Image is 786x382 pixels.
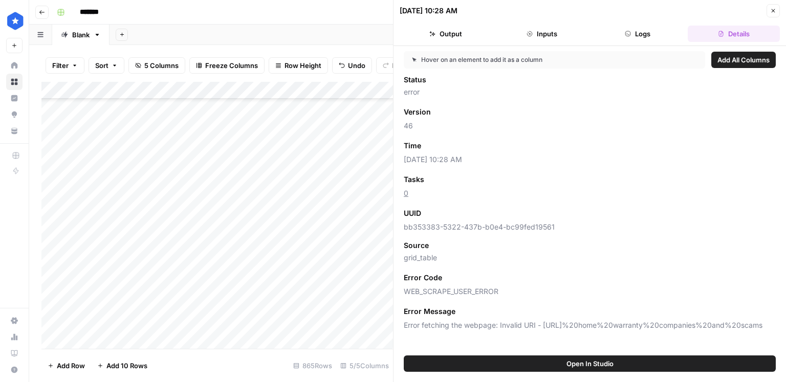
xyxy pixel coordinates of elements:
[72,30,90,40] div: Blank
[6,329,23,345] a: Usage
[6,12,25,30] img: ConsumerAffairs Logo
[91,357,154,374] button: Add 10 Rows
[46,57,84,74] button: Filter
[6,90,23,106] a: Insights
[6,74,23,90] a: Browse
[332,57,372,74] button: Undo
[144,60,179,71] span: 5 Columns
[404,75,426,85] span: Status
[6,123,23,139] a: Your Data
[89,57,124,74] button: Sort
[52,60,69,71] span: Filter
[128,57,185,74] button: 5 Columns
[289,357,336,374] div: 865 Rows
[6,57,23,74] a: Home
[404,174,424,185] span: Tasks
[41,357,91,374] button: Add Row
[6,106,23,123] a: Opportunities
[404,253,776,263] span: grid_table
[95,60,108,71] span: Sort
[404,286,776,297] span: WEB_SCRAPE_USER_ERROR
[6,312,23,329] a: Settings
[6,8,23,34] button: Workspace: ConsumerAffairs
[376,57,415,74] button: Redo
[404,355,776,372] button: Open In Studio
[404,87,776,97] span: error
[404,273,442,283] span: Error Code
[412,55,620,64] div: Hover on an element to add it as a column
[566,358,614,369] span: Open In Studio
[404,154,776,165] span: [DATE] 10:28 AM
[6,362,23,378] button: Help + Support
[717,55,770,65] span: Add All Columns
[57,361,85,371] span: Add Row
[269,57,328,74] button: Row Height
[404,141,421,151] span: Time
[404,320,776,330] span: Error fetching the webpage: Invalid URI - [URL]%20home%20warranty%20companies%20and%20scams
[348,60,365,71] span: Undo
[400,6,457,16] div: [DATE] 10:28 AM
[106,361,147,371] span: Add 10 Rows
[189,57,265,74] button: Freeze Columns
[400,26,492,42] button: Output
[404,306,455,317] span: Error Message
[404,208,421,218] span: UUID
[336,357,393,374] div: 5/5 Columns
[496,26,588,42] button: Inputs
[592,26,684,42] button: Logs
[205,60,258,71] span: Freeze Columns
[404,121,776,131] span: 46
[404,222,776,232] span: bb353383-5322-437b-b0e4-bc99fed19561
[404,189,408,197] a: 0
[404,107,431,117] span: Version
[711,52,776,68] button: Add All Columns
[688,26,780,42] button: Details
[52,25,110,45] a: Blank
[285,60,321,71] span: Row Height
[6,345,23,362] a: Learning Hub
[404,240,429,251] span: Source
